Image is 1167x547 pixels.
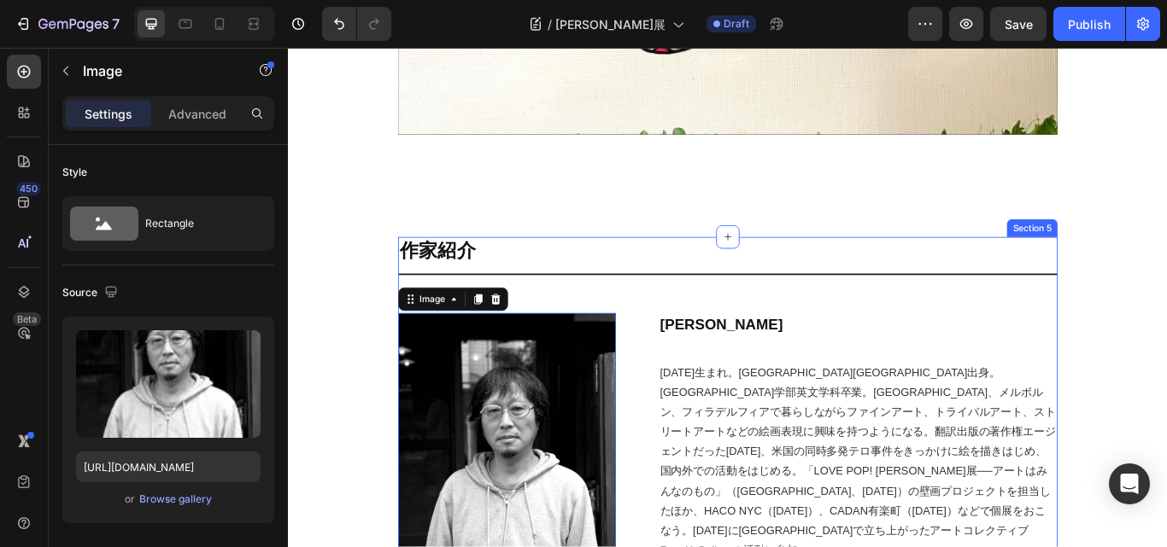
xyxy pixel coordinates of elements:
[990,7,1047,41] button: Save
[128,221,897,253] h2: 作家紹介
[168,105,226,123] p: Advanced
[145,204,249,243] div: Rectangle
[322,7,391,41] div: Undo/Redo
[83,61,228,81] p: Image
[76,451,261,482] input: https://example.com/image.jpg
[112,14,120,34] p: 7
[431,310,897,335] h2: [PERSON_NAME]
[76,330,261,438] img: preview-image
[85,105,132,123] p: Settings
[555,15,666,33] span: [PERSON_NAME]展
[138,491,213,508] button: Browse gallery
[125,489,135,509] span: or
[7,7,127,41] button: 7
[13,312,41,326] div: Beta
[1109,463,1150,504] div: Open Intercom Messenger
[548,15,552,33] span: /
[62,165,87,180] div: Style
[1005,17,1033,32] span: Save
[288,48,1167,547] iframe: Design area
[62,282,121,305] div: Source
[1053,7,1125,41] button: Publish
[16,182,41,195] div: 450
[150,286,186,301] div: Image
[724,16,749,32] span: Draft
[139,492,212,507] div: Browse gallery
[1068,15,1111,33] div: Publish
[842,203,894,218] div: Section 5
